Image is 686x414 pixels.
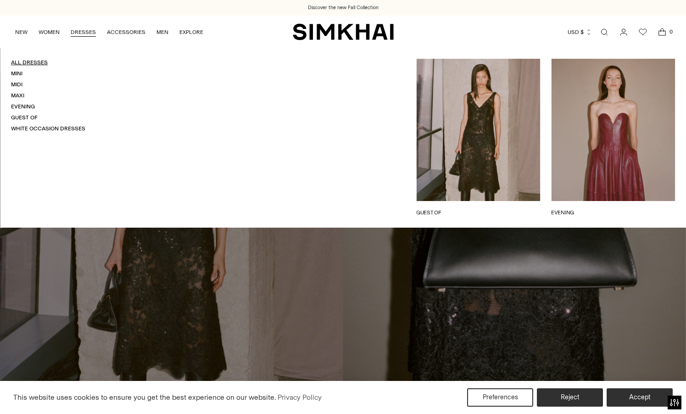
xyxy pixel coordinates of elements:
[595,23,613,41] a: Open search modal
[568,22,592,42] button: USD $
[156,22,168,42] a: MEN
[13,393,276,402] span: This website uses cookies to ensure you get the best experience on our website.
[667,28,675,36] span: 0
[653,23,671,41] a: Open cart modal
[614,23,633,41] a: Go to the account page
[39,22,60,42] a: WOMEN
[179,22,203,42] a: EXPLORE
[467,388,533,407] button: Preferences
[107,22,145,42] a: ACCESSORIES
[71,22,96,42] a: DRESSES
[308,4,379,11] a: Discover the new Fall Collection
[634,23,652,41] a: Wishlist
[537,388,603,407] button: Reject
[276,391,323,404] a: Privacy Policy (opens in a new tab)
[293,23,394,41] a: SIMKHAI
[607,388,673,407] button: Accept
[15,22,28,42] a: NEW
